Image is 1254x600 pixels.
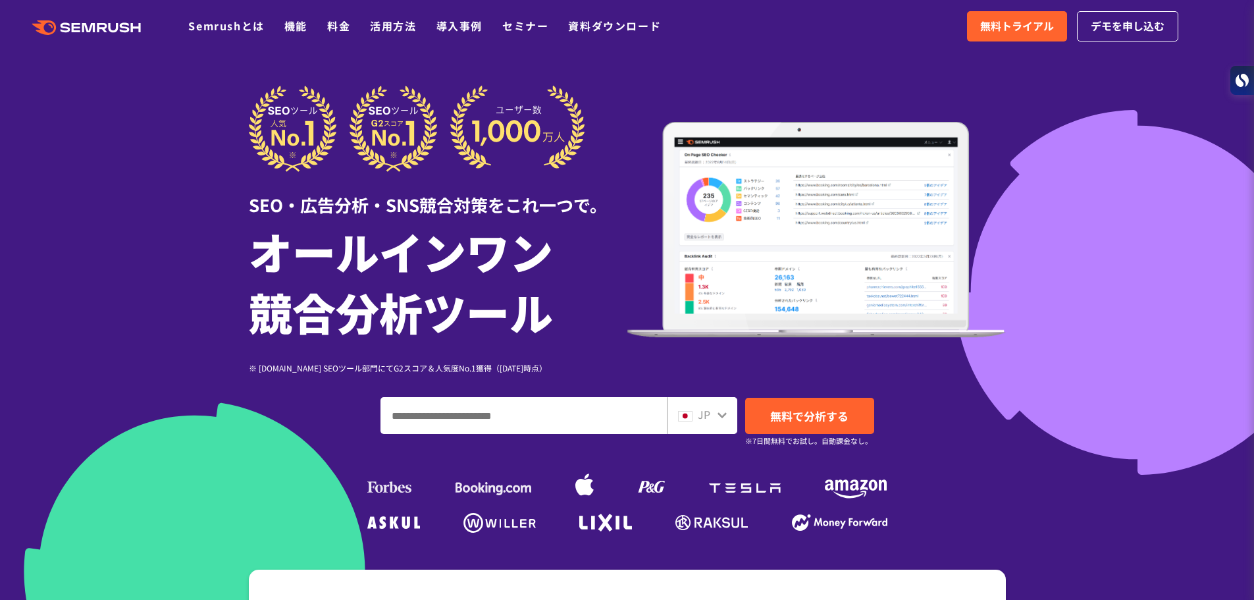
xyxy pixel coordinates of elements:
small: ※7日間無料でお試し。自動課金なし。 [745,435,872,447]
a: Semrushとは [188,18,264,34]
span: JP [698,406,710,422]
a: 無料で分析する [745,398,874,434]
div: ※ [DOMAIN_NAME] SEOツール部門にてG2スコア＆人気度No.1獲得（[DATE]時点） [249,362,627,374]
a: 無料トライアル [967,11,1067,41]
a: 活用方法 [370,18,416,34]
a: デモを申し込む [1077,11,1178,41]
h1: オールインワン 競合分析ツール [249,221,627,342]
span: 無料トライアル [980,18,1054,35]
span: 無料で分析する [770,408,849,424]
a: セミナー [502,18,548,34]
a: 料金 [327,18,350,34]
div: SEO・広告分析・SNS競合対策をこれ一つで。 [249,172,627,217]
a: 導入事例 [436,18,483,34]
span: デモを申し込む [1091,18,1164,35]
a: 資料ダウンロード [568,18,661,34]
input: ドメイン、キーワードまたはURLを入力してください [381,398,666,433]
a: 機能 [284,18,307,34]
